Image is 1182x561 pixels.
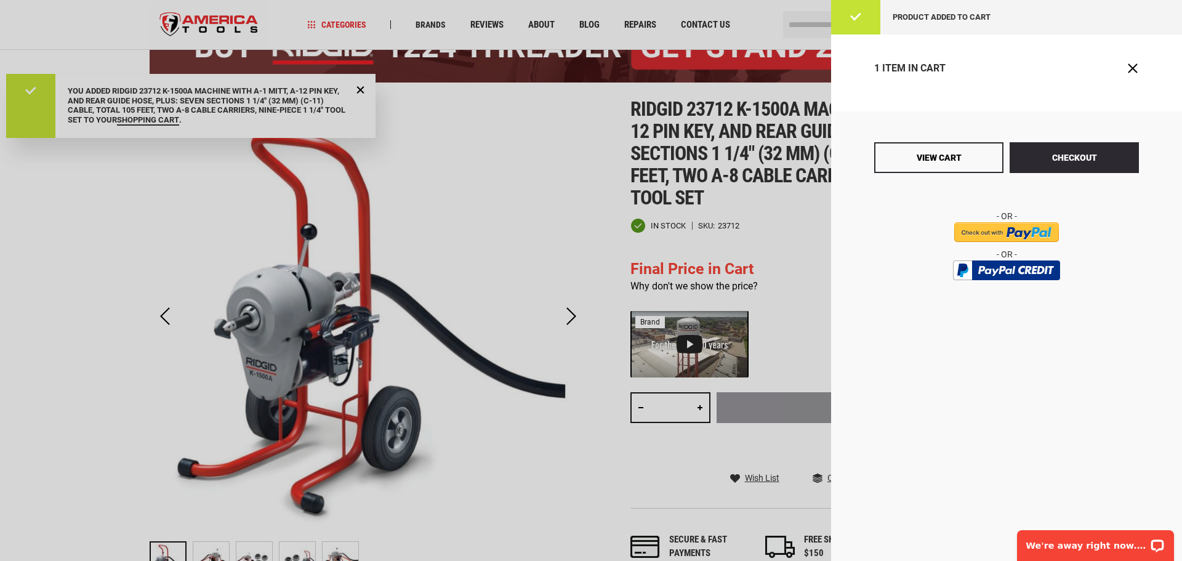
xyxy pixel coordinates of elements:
img: btn_bml_text.png [960,283,1053,297]
span: 1 [874,62,880,74]
iframe: LiveChat chat widget [1009,522,1182,561]
span: View Cart [917,153,962,163]
button: Close [1127,62,1139,75]
span: Item in Cart [882,62,946,74]
a: View Cart [874,142,1003,173]
button: Checkout [1010,142,1139,173]
span: Product added to cart [893,12,991,22]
